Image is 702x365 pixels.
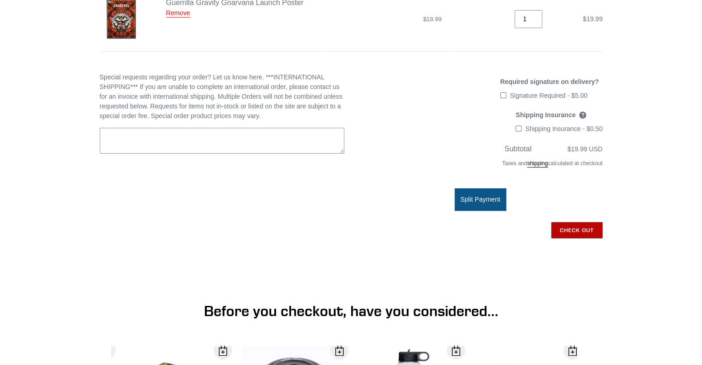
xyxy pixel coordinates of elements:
span: $19.99 USD [567,145,602,153]
input: Signature Required - $5.00 [500,92,506,98]
a: shipping [527,160,548,168]
button: Split Payment [455,188,506,210]
span: Required signature on delivery? [500,78,599,85]
span: Signature Required - $5.00 [510,92,588,99]
span: $19.99 [583,15,603,23]
span: Subtotal [504,145,532,153]
a: Remove Guerrilla Gravity Gnarvana Launch Poster [166,9,190,18]
input: Check out [551,222,603,239]
input: Shipping Insurance - $0.50 [516,126,522,132]
label: Special requests regarding your order? Let us know here. ***INTERNATIONAL SHIPPING*** If you are ... [100,72,344,121]
div: Taxes and calculated at checkout [358,155,603,177]
span: Shipping Insurance - $0.50 [525,125,602,132]
span: Shipping Insurance [516,111,576,119]
iframe: PayPal-paypal [358,256,603,276]
span: $19.99 [423,16,442,23]
span: Split Payment [460,196,500,203]
h1: Before you checkout, have you considered... [125,302,577,320]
